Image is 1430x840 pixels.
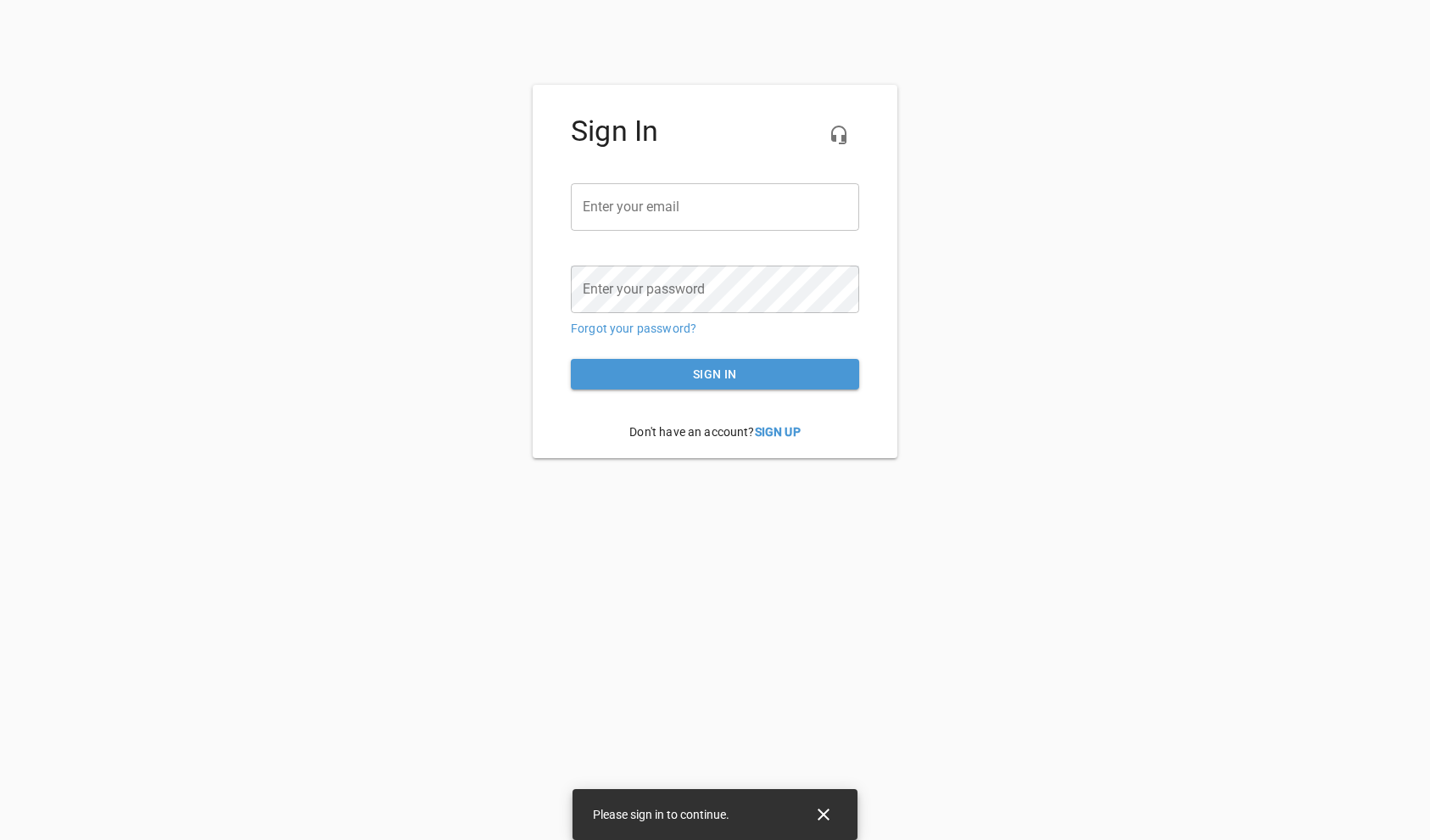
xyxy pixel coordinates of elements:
span: Please sign in to continue. [593,808,729,821]
a: Forgot your password? [571,322,696,335]
h4: Sign In [571,115,859,148]
a: Sign Up [755,425,801,439]
button: Live Chat [818,115,859,155]
span: Sign in [584,364,846,385]
button: Sign in [571,359,859,390]
button: Close [803,794,844,835]
p: Don't have an account? [571,411,859,454]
